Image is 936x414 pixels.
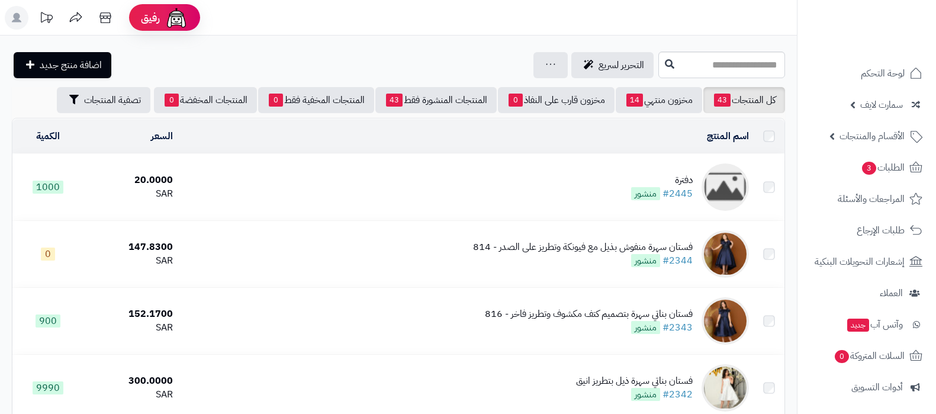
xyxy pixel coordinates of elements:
span: منشور [631,254,660,267]
span: لوحة التحكم [861,65,905,82]
span: منشور [631,187,660,200]
a: تحديثات المنصة [31,6,61,33]
a: السعر [151,129,173,143]
a: الطلبات3 [805,153,929,182]
span: 0 [835,350,849,363]
div: 147.8300 [88,240,173,254]
span: وآتس آب [846,316,903,333]
span: أدوات التسويق [851,379,903,396]
img: فستان بناتي سهرة ذيل بتطريز انيق [702,364,749,412]
span: الأقسام والمنتجات [839,128,905,145]
div: فستان سهرة منفوش بذيل مع فيونكة وتطريز على الصدر - 814 [473,240,693,254]
a: اضافة منتج جديد [14,52,111,78]
a: مخزون قارب على النفاذ0 [498,87,615,113]
a: مخزون منتهي14 [616,87,702,113]
span: منشور [631,388,660,401]
span: اضافة منتج جديد [40,58,102,72]
div: SAR [88,254,173,268]
span: سمارت لايف [860,97,903,113]
span: 0 [165,94,179,107]
a: طلبات الإرجاع [805,216,929,245]
a: #2343 [662,320,693,335]
div: SAR [88,321,173,335]
span: 0 [41,248,55,261]
span: 9990 [33,381,63,394]
a: المنتجات المخفية فقط0 [258,87,374,113]
img: فستان سهرة منفوش بذيل مع فيونكة وتطريز على الصدر - 814 [702,230,749,278]
span: السلات المتروكة [834,348,905,364]
a: لوحة التحكم [805,59,929,88]
a: وآتس آبجديد [805,310,929,339]
span: رفيق [141,11,160,25]
img: فستان بناتي سهرة بتصميم كتف مكشوف وتطريز فاخر - 816 [702,297,749,345]
div: SAR [88,388,173,402]
span: إشعارات التحويلات البنكية [815,253,905,270]
a: المنتجات المنشورة فقط43 [375,87,497,113]
span: التحرير لسريع [599,58,644,72]
a: الكمية [36,129,60,143]
a: السلات المتروكة0 [805,342,929,370]
span: 1000 [33,181,63,194]
img: دفترة [702,163,749,211]
a: #2342 [662,387,693,402]
a: إشعارات التحويلات البنكية [805,248,929,276]
a: العملاء [805,279,929,307]
span: العملاء [880,285,903,301]
div: دفترة [631,174,693,187]
div: 300.0000 [88,374,173,388]
a: كل المنتجات43 [703,87,785,113]
a: اسم المنتج [707,129,749,143]
span: منشور [631,321,660,334]
img: ai-face.png [165,6,188,30]
div: 20.0000 [88,174,173,187]
span: 3 [862,162,876,175]
div: فستان بناتي سهرة بتصميم كتف مكشوف وتطريز فاخر - 816 [485,307,693,321]
a: المراجعات والأسئلة [805,185,929,213]
div: SAR [88,187,173,201]
span: طلبات الإرجاع [857,222,905,239]
span: 14 [626,94,643,107]
a: #2344 [662,253,693,268]
span: 900 [36,314,60,328]
span: 0 [269,94,283,107]
div: 152.1700 [88,307,173,321]
a: المنتجات المخفضة0 [154,87,257,113]
a: التحرير لسريع [571,52,654,78]
span: المراجعات والأسئلة [838,191,905,207]
span: 43 [714,94,731,107]
a: أدوات التسويق [805,373,929,402]
span: تصفية المنتجات [84,93,141,107]
button: تصفية المنتجات [57,87,150,113]
span: 43 [386,94,403,107]
a: #2445 [662,187,693,201]
span: جديد [847,319,869,332]
div: فستان بناتي سهرة ذيل بتطريز انيق [576,374,693,388]
span: 0 [509,94,523,107]
span: الطلبات [861,159,905,176]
